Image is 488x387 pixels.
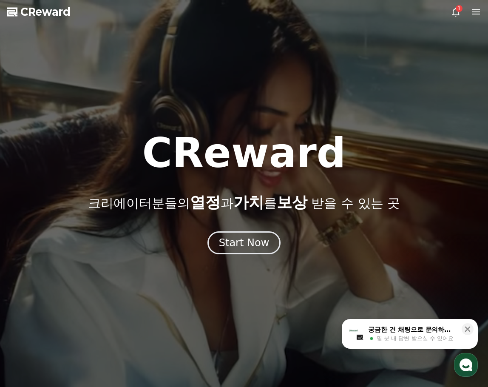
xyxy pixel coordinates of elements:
span: 대화 [78,283,88,290]
h1: CReward [142,133,346,174]
span: 설정 [131,282,142,289]
span: 보상 [277,193,307,211]
a: CReward [7,5,71,19]
a: 대화 [56,270,110,291]
a: 설정 [110,270,163,291]
a: Start Now [207,240,281,248]
div: Start Now [219,236,270,250]
p: 크리에이터분들의 과 를 받을 수 있는 곳 [88,194,400,211]
a: 홈 [3,270,56,291]
span: 가치 [233,193,264,211]
button: Start Now [207,231,281,254]
a: 1 [451,7,461,17]
span: 열정 [190,193,221,211]
span: 홈 [27,282,32,289]
span: CReward [20,5,71,19]
div: 1 [456,5,462,12]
